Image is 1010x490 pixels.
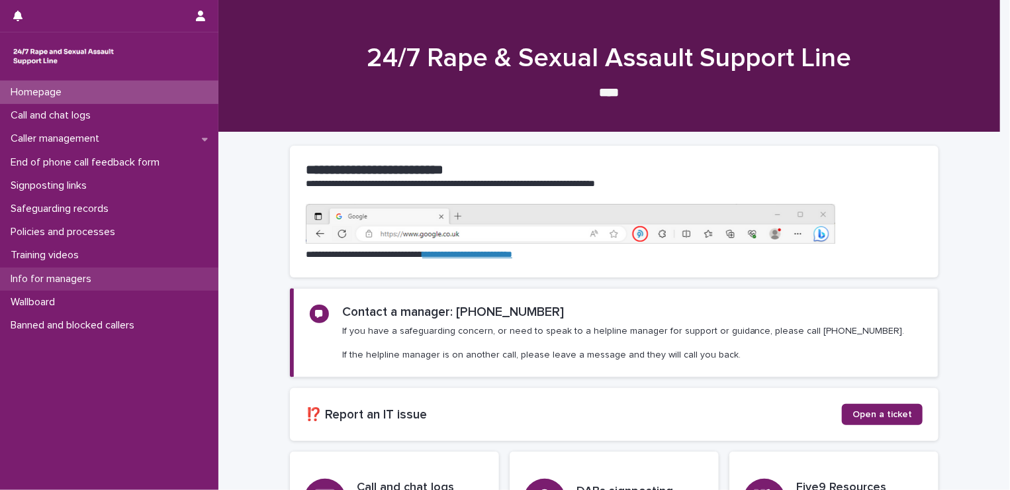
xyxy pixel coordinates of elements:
p: Safeguarding records [5,203,119,215]
a: Open a ticket [842,404,923,425]
p: Homepage [5,86,72,99]
h2: Contact a manager: [PHONE_NUMBER] [342,305,564,320]
img: rhQMoQhaT3yELyF149Cw [11,43,116,70]
p: Info for managers [5,273,102,285]
p: Caller management [5,132,110,145]
p: Banned and blocked callers [5,319,145,332]
img: https%3A%2F%2Fcdn.document360.io%2F0deca9d6-0dac-4e56-9e8f-8d9979bfce0e%2FImages%2FDocumentation%... [306,204,835,244]
p: Signposting links [5,179,97,192]
h1: 24/7 Rape & Sexual Assault Support Line [285,42,934,74]
p: Wallboard [5,296,66,309]
p: End of phone call feedback form [5,156,170,169]
p: If you have a safeguarding concern, or need to speak to a helpline manager for support or guidanc... [342,325,905,362]
h2: ⁉️ Report an IT issue [306,407,842,422]
p: Policies and processes [5,226,126,238]
span: Open a ticket [852,410,912,419]
p: Call and chat logs [5,109,101,122]
p: Training videos [5,249,89,262]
